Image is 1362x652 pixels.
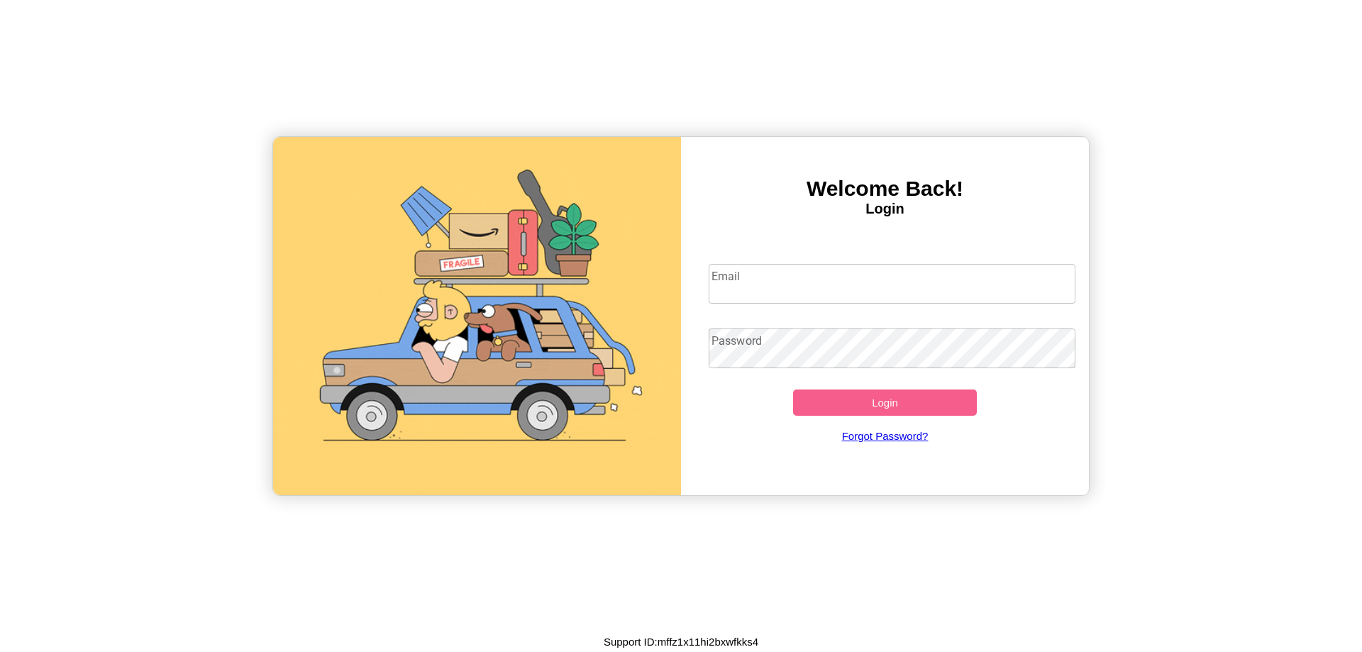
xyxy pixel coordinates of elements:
[793,389,977,416] button: Login
[604,632,758,651] p: Support ID: mffz1x11hi2bxwfkks4
[681,177,1089,201] h3: Welcome Back!
[702,416,1069,456] a: Forgot Password?
[273,137,681,495] img: gif
[681,201,1089,217] h4: Login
